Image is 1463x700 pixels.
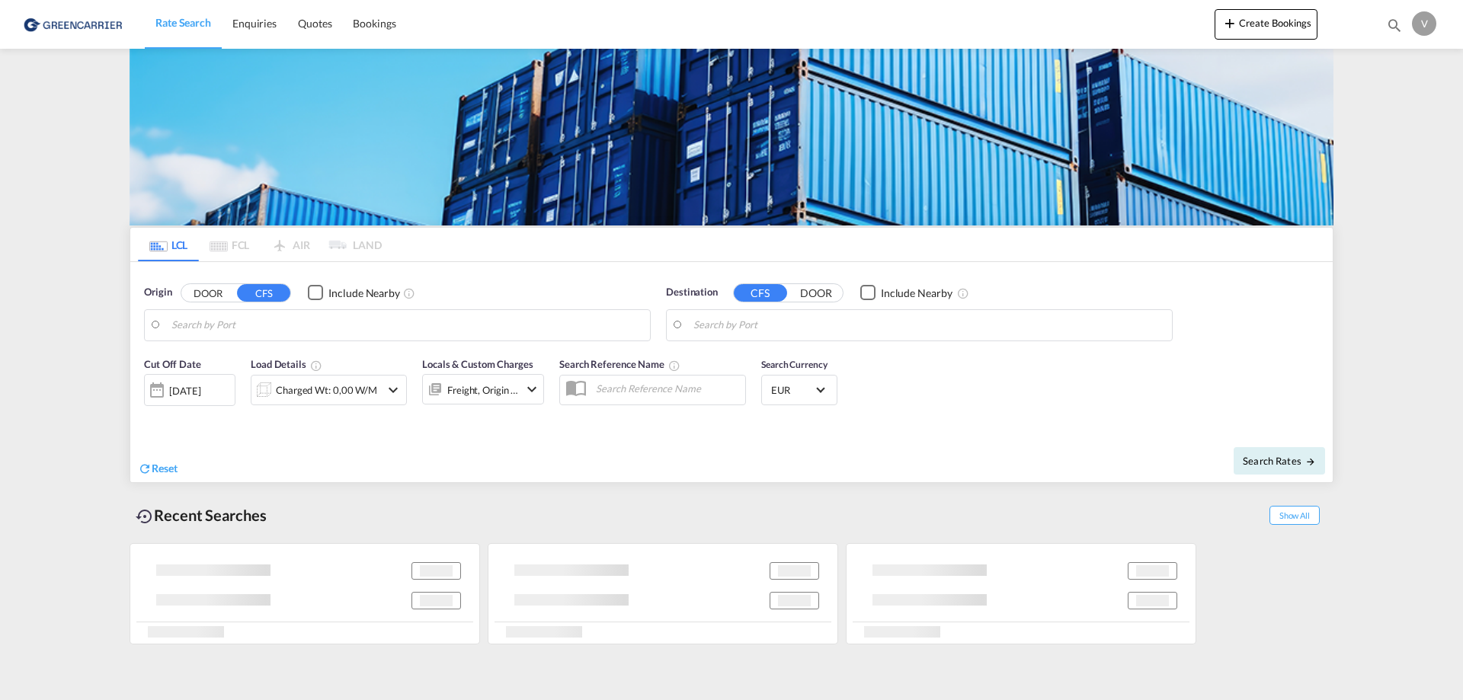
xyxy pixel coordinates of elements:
[232,17,277,30] span: Enquiries
[310,360,322,372] md-icon: Chargeable Weight
[588,377,745,400] input: Search Reference Name
[693,314,1164,337] input: Search by Port
[422,374,544,404] div: Freight Origin Destinationicon-chevron-down
[403,287,415,299] md-icon: Unchecked: Ignores neighbouring ports when fetching rates.Checked : Includes neighbouring ports w...
[138,462,152,475] md-icon: icon-refresh
[1221,14,1239,32] md-icon: icon-plus 400-fg
[130,49,1333,225] img: GreenCarrierFCL_LCL.png
[181,284,235,302] button: DOOR
[353,17,395,30] span: Bookings
[169,384,200,398] div: [DATE]
[384,381,402,399] md-icon: icon-chevron-down
[1269,506,1320,525] span: Show All
[1412,11,1436,36] div: V
[130,262,1333,482] div: Origin DOOR CFS Checkbox No InkUnchecked: Ignores neighbouring ports when fetching rates.Checked ...
[668,360,680,372] md-icon: Your search will be saved by the below given name
[144,285,171,300] span: Origin
[1215,9,1317,40] button: icon-plus 400-fgCreate Bookings
[144,404,155,425] md-datepicker: Select
[881,286,952,301] div: Include Nearby
[144,374,235,406] div: [DATE]
[298,17,331,30] span: Quotes
[734,284,787,302] button: CFS
[251,375,407,405] div: Charged Wt: 0,00 W/Micon-chevron-down
[308,285,400,301] md-checkbox: Checkbox No Ink
[171,314,642,337] input: Search by Port
[328,286,400,301] div: Include Nearby
[1386,17,1403,40] div: icon-magnify
[138,461,178,478] div: icon-refreshReset
[251,358,322,370] span: Load Details
[155,16,211,29] span: Rate Search
[447,379,519,401] div: Freight Origin Destination
[761,359,828,370] span: Search Currency
[237,284,290,302] button: CFS
[130,498,273,532] div: Recent Searches
[523,380,541,398] md-icon: icon-chevron-down
[789,284,843,302] button: DOOR
[136,507,154,526] md-icon: icon-backup-restore
[276,379,377,401] div: Charged Wt: 0,00 W/M
[666,285,718,300] span: Destination
[138,228,382,261] md-pagination-wrapper: Use the left and right arrow keys to navigate between tabs
[559,358,680,370] span: Search Reference Name
[144,358,201,370] span: Cut Off Date
[152,462,178,475] span: Reset
[1305,456,1316,467] md-icon: icon-arrow-right
[860,285,952,301] md-checkbox: Checkbox No Ink
[1234,447,1325,475] button: Search Ratesicon-arrow-right
[1243,455,1316,467] span: Search Rates
[23,7,126,41] img: 1378a7308afe11ef83610d9e779c6b34.png
[957,287,969,299] md-icon: Unchecked: Ignores neighbouring ports when fetching rates.Checked : Includes neighbouring ports w...
[771,383,814,397] span: EUR
[1386,17,1403,34] md-icon: icon-magnify
[422,358,533,370] span: Locals & Custom Charges
[770,379,829,401] md-select: Select Currency: € EUREuro
[138,228,199,261] md-tab-item: LCL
